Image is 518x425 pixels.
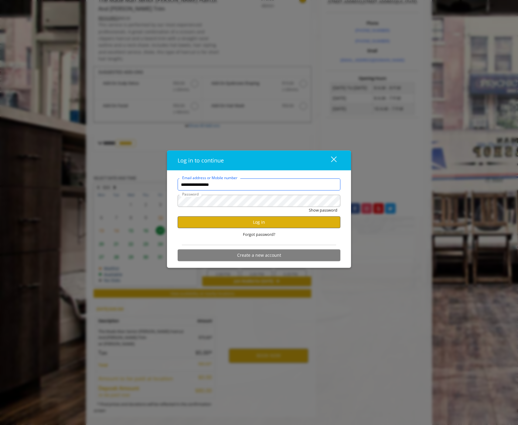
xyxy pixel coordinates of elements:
span: Forgot password? [243,231,275,238]
span: Log in to continue [178,157,224,164]
label: Email address or Mobile number [179,175,240,181]
input: Password [178,195,340,207]
div: close dialog [324,156,336,165]
button: Log in [178,216,340,228]
button: Show password [309,207,337,213]
label: Password [179,191,202,197]
button: Create a new account [178,249,340,261]
input: Email address or Mobile number [178,179,340,191]
button: close dialog [320,154,340,167]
